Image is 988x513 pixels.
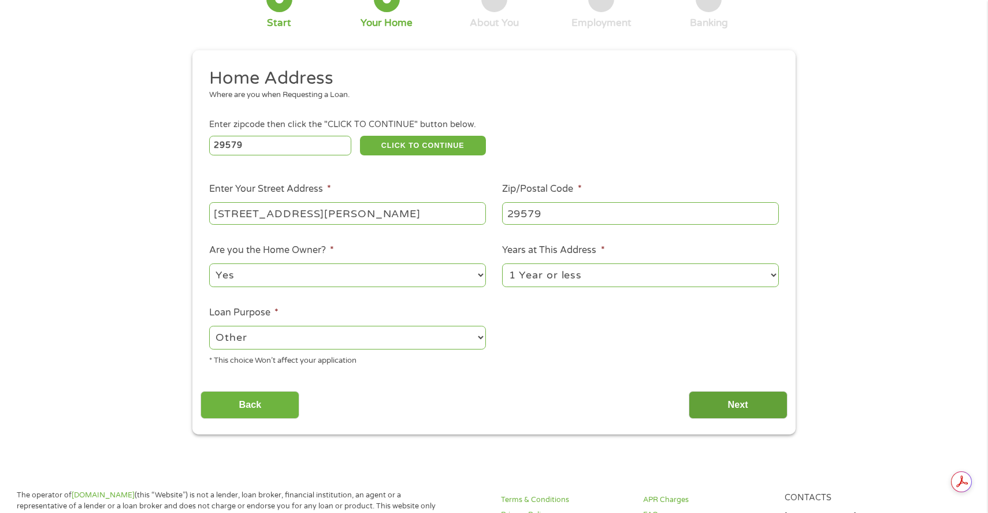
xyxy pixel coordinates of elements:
[209,67,771,90] h2: Home Address
[360,136,486,155] button: CLICK TO CONTINUE
[689,391,788,419] input: Next
[502,244,604,256] label: Years at This Address
[209,183,331,195] label: Enter Your Street Address
[470,17,519,29] div: About You
[209,118,779,131] div: Enter zipcode then click the "CLICK TO CONTINUE" button below.
[209,351,486,367] div: * This choice Won’t affect your application
[361,17,413,29] div: Your Home
[72,490,135,500] a: [DOMAIN_NAME]
[502,183,581,195] label: Zip/Postal Code
[267,17,291,29] div: Start
[209,136,352,155] input: Enter Zipcode (e.g 01510)
[501,495,629,505] a: Terms & Conditions
[200,391,299,419] input: Back
[571,17,632,29] div: Employment
[209,202,486,224] input: 1 Main Street
[209,90,771,101] div: Where are you when Requesting a Loan.
[785,493,912,504] h4: Contacts
[209,307,278,319] label: Loan Purpose
[209,244,334,256] label: Are you the Home Owner?
[643,495,771,505] a: APR Charges
[690,17,728,29] div: Banking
